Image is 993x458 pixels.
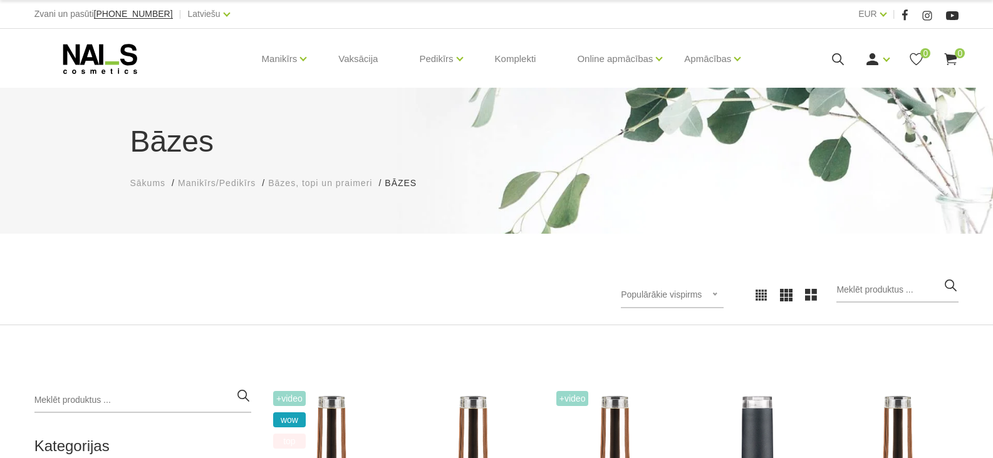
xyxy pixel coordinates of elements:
[34,388,251,413] input: Meklēt produktus ...
[858,6,877,21] a: EUR
[130,178,166,188] span: Sākums
[419,34,453,84] a: Pedikīrs
[893,6,895,22] span: |
[130,119,863,164] h1: Bāzes
[836,278,959,303] input: Meklēt produktus ...
[34,438,251,454] h2: Kategorijas
[273,412,306,427] span: wow
[385,177,429,190] li: Bāzes
[179,6,182,22] span: |
[955,48,965,58] span: 0
[268,178,372,188] span: Bāzes, topi un praimeri
[262,34,298,84] a: Manikīrs
[943,51,959,67] a: 0
[178,178,256,188] span: Manikīrs/Pedikīrs
[684,34,731,84] a: Apmācības
[577,34,653,84] a: Online apmācības
[328,29,388,89] a: Vaksācija
[485,29,546,89] a: Komplekti
[556,391,589,406] span: +Video
[621,289,702,299] span: Populārākie vispirms
[273,434,306,449] span: top
[273,391,306,406] span: +Video
[130,177,166,190] a: Sākums
[268,177,372,190] a: Bāzes, topi un praimeri
[920,48,930,58] span: 0
[94,9,173,19] a: [PHONE_NUMBER]
[188,6,221,21] a: Latviešu
[908,51,924,67] a: 0
[34,6,173,22] div: Zvani un pasūti
[178,177,256,190] a: Manikīrs/Pedikīrs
